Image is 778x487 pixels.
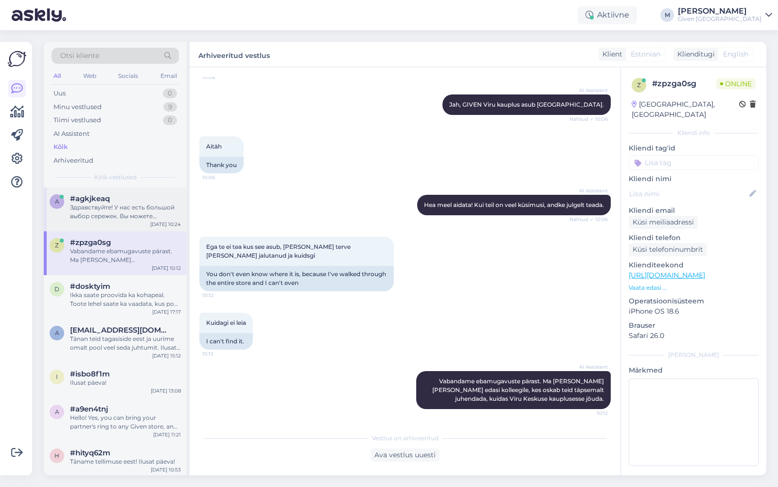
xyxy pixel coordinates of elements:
[673,49,715,59] div: Klienditugi
[652,78,716,90] div: # zpzga0sg
[629,351,759,359] div: [PERSON_NAME]
[424,201,604,208] span: Hea meel aidata! Kui teil on veel küsimusi, andke julgelt teada.
[55,408,59,415] span: a
[571,187,608,194] span: AI Assistent
[571,410,608,417] span: 10:12
[629,206,759,216] p: Kliendi email
[202,350,239,357] span: 10:12
[53,142,68,152] div: Kõik
[629,365,759,375] p: Märkmed
[70,413,181,431] div: Hello! Yes, you can bring your partner's ring to any Given store, and our staff will be able to m...
[52,70,63,82] div: All
[629,174,759,184] p: Kliendi nimi
[629,243,707,256] div: Küsi telefoninumbrit
[150,221,181,228] div: [DATE] 10:24
[70,291,181,308] div: Ikka saate proovida ka kohapeal. Toote lehel saate ka vaadata, kus poes antud ehe asub.
[152,264,181,272] div: [DATE] 10:12
[371,449,440,462] div: Ava vestlus uuesti
[151,387,181,394] div: [DATE] 13:08
[569,216,608,223] span: Nähtud ✓ 10:06
[678,7,761,15] div: [PERSON_NAME]
[60,51,99,61] span: Otsi kliente
[629,155,759,170] input: Lisa tag
[163,89,177,98] div: 0
[206,319,246,326] span: Kuidagi ei leia
[678,15,761,23] div: Given [GEOGRAPHIC_DATA]
[70,238,111,247] span: #zpzga0sg
[70,405,108,413] span: #a9en4tnj
[199,266,394,291] div: You don't even know where it is, because I've walked through the entire store and I can't even
[723,49,748,59] span: English
[629,283,759,292] p: Vaata edasi ...
[629,129,759,137] div: Kliendi info
[629,233,759,243] p: Kliendi telefon
[53,89,66,98] div: Uus
[70,378,181,387] div: Ilusat päeva!
[202,174,239,181] span: 10:06
[432,377,605,402] span: Vabandame ebamugavuste pärast. Ma [PERSON_NAME] [PERSON_NAME] edasi kolleegile, kes oskab teid tä...
[629,306,759,317] p: iPhone OS 18.6
[632,99,739,120] div: [GEOGRAPHIC_DATA], [GEOGRAPHIC_DATA]
[571,363,608,371] span: AI Assistent
[53,129,89,139] div: AI Assistent
[53,115,101,125] div: Tiimi vestlused
[660,8,674,22] div: M
[70,326,171,335] span: Anastassia.kostyuchenko@gmail.com
[678,7,772,23] a: [PERSON_NAME]Given [GEOGRAPHIC_DATA]
[631,49,660,59] span: Estonian
[629,260,759,270] p: Klienditeekond
[449,101,604,108] span: Jah, GIVEN Viru kauplus asub [GEOGRAPHIC_DATA].
[199,157,244,173] div: Thank you
[53,156,93,166] div: Arhiveeritud
[578,6,637,24] div: Aktiivne
[629,296,759,306] p: Operatsioonisüsteem
[152,308,181,316] div: [DATE] 17:17
[70,247,181,264] div: Vabandame ebamugavuste pärast. Ma [PERSON_NAME] [PERSON_NAME] edasi kolleegile, kes oskab teid tä...
[163,115,177,125] div: 0
[629,271,705,280] a: [URL][DOMAIN_NAME]
[206,143,222,150] span: Aitäh
[152,352,181,359] div: [DATE] 15:12
[372,434,439,443] span: Vestlus on arhiveeritud
[629,331,759,341] p: Safari 26.0
[159,70,179,82] div: Email
[637,81,641,89] span: z
[94,173,137,182] span: Kõik vestlused
[206,243,352,259] span: Ega te ei tea kus see asub, [PERSON_NAME] terve [PERSON_NAME] jalutanud ja kuidsgi
[54,285,59,293] span: d
[116,70,140,82] div: Socials
[70,449,110,457] span: #hityq62m
[199,333,253,350] div: I can't find it.
[629,143,759,153] p: Kliendi tag'id
[70,370,110,378] span: #isbo8f1m
[8,50,26,68] img: Askly Logo
[629,188,747,199] input: Lisa nimi
[53,102,102,112] div: Minu vestlused
[70,457,181,466] div: Täname tellimuse eest! Ilusat päeva!
[716,78,756,89] span: Online
[599,49,622,59] div: Klient
[70,194,110,203] span: #agkjkeaq
[54,452,59,459] span: h
[153,431,181,438] div: [DATE] 11:21
[202,74,239,81] span: 10:06
[70,282,110,291] span: #dosktyim
[198,48,270,61] label: Arhiveeritud vestlus
[163,102,177,112] div: 9
[151,466,181,473] div: [DATE] 10:53
[569,115,608,123] span: Nähtud ✓ 10:06
[202,292,239,299] span: 10:12
[55,329,59,337] span: A
[571,87,608,94] span: AI Assistent
[55,198,59,205] span: a
[629,320,759,331] p: Brauser
[70,335,181,352] div: Tänan teid tagasiside eest ja uurime omalt pool veel seda juhtumit. Ilusat päeva!
[56,373,58,380] span: i
[70,203,181,221] div: Здравствуйте! У нас есть большой выбор сережек. Вы можете просмотреть наш ассортимент здесь: [URL...
[629,216,698,229] div: Küsi meiliaadressi
[55,242,59,249] span: z
[81,70,98,82] div: Web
